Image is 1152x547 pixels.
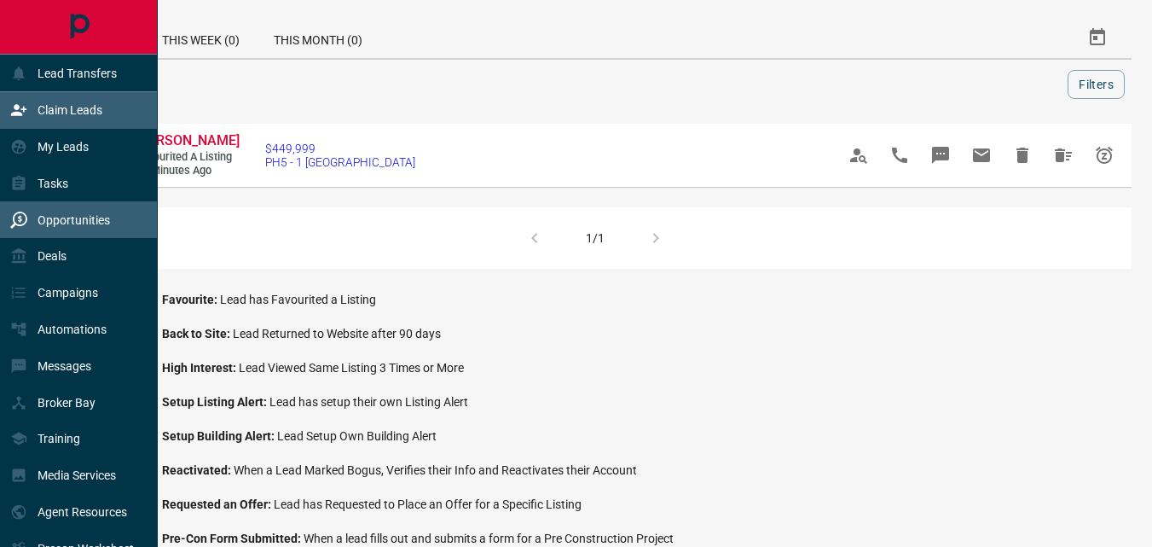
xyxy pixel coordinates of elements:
div: 1/1 [586,231,605,245]
span: Email [961,135,1002,176]
span: 44 minutes ago [136,164,239,178]
span: Setup Building Alert [162,429,277,443]
span: Lead Setup Own Building Alert [277,429,437,443]
a: $449,999PH5 - 1 [GEOGRAPHIC_DATA] [265,142,415,169]
span: Back to Site [162,327,233,340]
span: $449,999 [265,142,415,155]
span: Call [879,135,920,176]
button: Filters [1068,70,1125,99]
span: View Profile [838,135,879,176]
span: High Interest [162,361,239,375]
div: This Week (0) [145,17,257,58]
span: [PERSON_NAME] [136,132,240,148]
button: Select Date Range [1077,17,1118,58]
span: Message [920,135,961,176]
span: Setup Listing Alert [162,395,269,409]
span: Lead Returned to Website after 90 days [233,327,441,340]
span: Lead has Requested to Place an Offer for a Specific Listing [274,498,582,511]
div: This Month (0) [257,17,379,58]
span: Favourite [162,293,220,306]
span: Requested an Offer [162,498,274,511]
span: Hide All from Helen Watts [1043,135,1084,176]
span: Lead Viewed Same Listing 3 Times or More [239,361,464,375]
span: When a Lead Marked Bogus, Verifies their Info and Reactivates their Account [234,463,637,477]
a: [PERSON_NAME] [136,132,239,150]
span: When a lead fills out and submits a form for a Pre Construction Project [304,532,674,545]
span: Lead has Favourited a Listing [220,293,376,306]
span: Reactivated [162,463,234,477]
span: Favourited a Listing [136,150,239,165]
span: Hide [1002,135,1043,176]
span: PH5 - 1 [GEOGRAPHIC_DATA] [265,155,415,169]
span: Snooze [1084,135,1125,176]
span: Pre-Con Form Submitted [162,532,304,545]
span: Lead has setup their own Listing Alert [269,395,468,409]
